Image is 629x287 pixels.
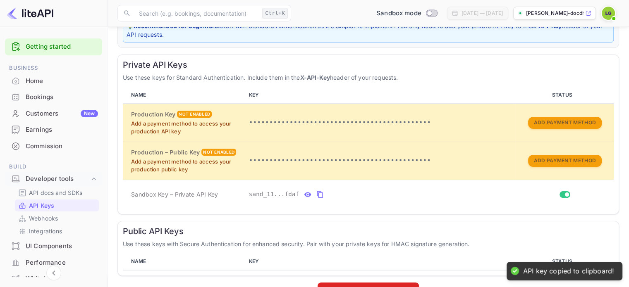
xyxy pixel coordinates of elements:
div: Earnings [5,122,102,138]
div: New [81,110,98,117]
th: KEY [246,87,516,104]
div: Not enabled [177,111,212,118]
div: [DATE] — [DATE] [462,9,503,17]
span: Sandbox mode [376,9,421,18]
div: Performance [26,258,98,268]
p: API docs and SDKs [29,188,83,197]
a: Whitelabel [5,271,102,286]
div: Commission [5,138,102,154]
a: UI Components [5,238,102,254]
a: Bookings [5,89,102,104]
div: Performance [5,255,102,271]
div: UI Components [5,238,102,254]
input: Search (e.g. bookings, documentation) [134,5,259,21]
div: Whitelabel [26,274,98,284]
a: Commission [5,138,102,154]
p: Add a payment method to access your production API key [131,120,242,136]
button: Collapse navigation [46,266,61,280]
div: Commission [26,142,98,151]
a: Earnings [5,122,102,137]
a: Add Payment Method [528,119,602,126]
div: Earnings [26,125,98,135]
div: Home [26,76,98,86]
p: ••••••••••••••••••••••••••••••••••••••••••••• [249,156,512,166]
a: CustomersNew [5,106,102,121]
div: API key copied to clipboard! [523,267,614,275]
table: public api keys table [123,253,614,270]
td: Sandbox Key – Private API Key [123,180,246,209]
div: API docs and SDKs [15,187,99,199]
a: Integrations [18,227,96,235]
th: STATUS [516,253,614,270]
div: UI Components [26,242,98,251]
h6: Public API Keys [123,226,614,236]
a: Performance [5,255,102,270]
div: Ctrl+K [262,8,288,19]
p: Integrations [29,227,62,235]
th: NAME [123,253,246,270]
div: Getting started [5,38,102,55]
p: 💡 Start with Standard Authentication as it's simpler to implement. You only need to add your priv... [127,21,610,39]
span: sand_11...fdaf [249,190,299,199]
strong: Recommended for beginners: [134,22,220,29]
h6: Production Key [131,110,175,119]
th: NAME [123,87,246,104]
span: Build [5,162,102,171]
div: API Keys [15,199,99,211]
p: API Keys [29,201,54,210]
div: Webhooks [15,212,99,224]
strong: X-API-Key [300,74,330,81]
p: Add a payment method to access your production public key [131,158,242,174]
table: private api keys table [123,87,614,209]
button: Add Payment Method [528,155,602,167]
th: STATUS [516,87,614,104]
div: Switch to Production mode [373,9,440,18]
h6: Production – Public Key [131,148,200,157]
h6: Private API Keys [123,60,614,70]
strong: X-API-Key [532,22,562,29]
p: Use these keys with Secure Authentication for enhanced security. Pair with your private keys for ... [123,240,614,248]
div: Developer tools [5,172,102,186]
p: Use these keys for Standard Authentication. Include them in the header of your requests. [123,73,614,82]
div: Home [5,73,102,89]
div: Bookings [26,93,98,102]
img: LiteAPI logo [7,7,53,20]
th: KEY [246,253,516,270]
a: API Keys [18,201,96,210]
div: Not enabled [201,149,236,156]
p: [PERSON_NAME]-docdh.[PERSON_NAME]... [526,9,584,17]
span: Business [5,64,102,73]
a: Add Payment Method [528,157,602,164]
p: ••••••••••••••••••••••••••••••••••••••••••••• [249,118,512,128]
a: API docs and SDKs [18,188,96,197]
div: CustomersNew [5,106,102,122]
button: Add Payment Method [528,117,602,129]
img: Lee Galvin [602,7,615,20]
div: Customers [26,109,98,119]
div: Integrations [15,225,99,237]
p: Webhooks [29,214,58,223]
a: Getting started [26,42,98,52]
a: Webhooks [18,214,96,223]
a: Home [5,73,102,88]
div: Developer tools [26,174,90,184]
